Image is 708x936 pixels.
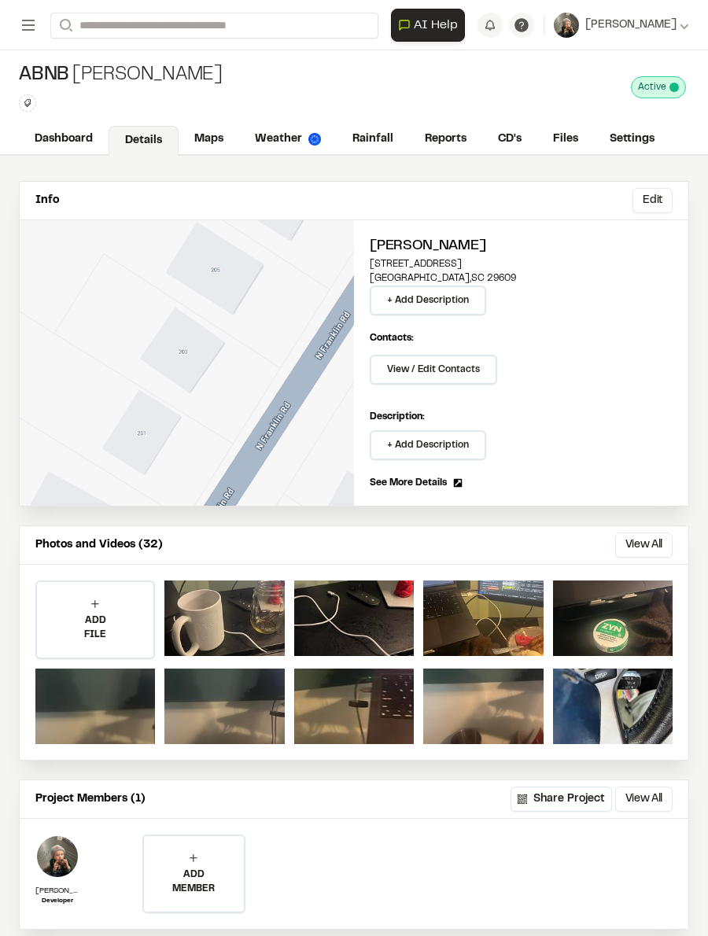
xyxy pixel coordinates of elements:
[308,133,321,146] img: precipai.png
[35,885,79,897] p: [PERSON_NAME]
[35,536,163,554] p: Photos and Videos (32)
[35,897,79,906] p: Developer
[594,124,670,154] a: Settings
[370,430,486,460] button: + Add Description
[537,124,594,154] a: Files
[37,614,153,642] p: ADD FILE
[35,790,146,808] p: Project Members (1)
[370,286,486,315] button: + Add Description
[482,124,537,154] a: CD's
[179,124,239,154] a: Maps
[370,257,673,271] p: [STREET_ADDRESS]
[391,9,465,42] button: Open AI Assistant
[370,410,673,424] p: Description:
[370,476,447,490] span: See More Details
[391,9,471,42] div: Open AI Assistant
[370,236,673,257] h2: [PERSON_NAME]
[19,63,69,88] span: ABNB
[239,124,337,154] a: Weather
[638,80,666,94] span: Active
[632,188,673,213] button: Edit
[511,787,612,812] button: Share Project
[35,835,79,879] img: Tom Evans
[370,355,497,385] button: View / Edit Contacts
[615,787,673,812] button: View All
[669,83,679,92] span: This project is active and counting against your active project count.
[370,271,673,286] p: [GEOGRAPHIC_DATA] , SC 29609
[109,126,179,156] a: Details
[50,13,79,39] button: Search
[35,192,59,209] p: Info
[409,124,482,154] a: Reports
[370,331,414,345] p: Contacts:
[19,63,223,88] div: [PERSON_NAME]
[19,94,36,112] button: Edit Tags
[554,13,689,38] button: [PERSON_NAME]
[554,13,579,38] img: User
[337,124,409,154] a: Rainfall
[585,17,677,34] span: [PERSON_NAME]
[19,124,109,154] a: Dashboard
[414,16,458,35] span: AI Help
[631,76,686,98] div: This project is active and counting against your active project count.
[615,532,673,558] button: View All
[144,868,245,896] p: ADD MEMBER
